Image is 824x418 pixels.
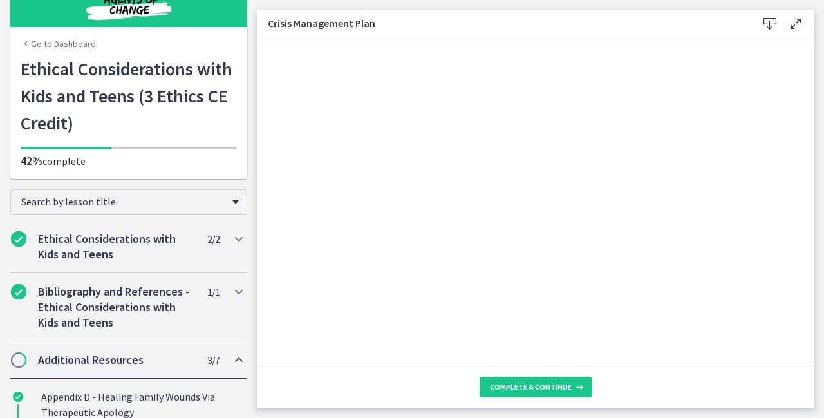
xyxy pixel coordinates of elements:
span: Complete & continue [490,382,572,392]
i: Completed [13,392,23,402]
i: Completed [11,284,26,299]
span: 42% [21,153,42,168]
h2: Bibliography and References - Ethical Considerations with Kids and Teens [38,284,195,330]
div: Search by lesson title [10,189,247,215]
i: Completed [11,231,26,247]
p: complete [21,153,237,169]
span: Search by lesson title [21,195,226,208]
h1: Ethical Considerations with Kids and Teens (3 Ethics CE Credit) [21,55,237,137]
h2: Ethical Considerations with Kids and Teens [38,231,195,262]
button: Complete & continue [480,377,592,397]
h2: Additional Resources [38,352,195,368]
span: 3 / 7 [207,352,220,368]
a: Go to Dashboard [21,37,96,50]
span: 2 / 2 [207,231,220,247]
span: 1 / 1 [207,284,220,299]
h3: Crisis Management Plan [268,15,736,31]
